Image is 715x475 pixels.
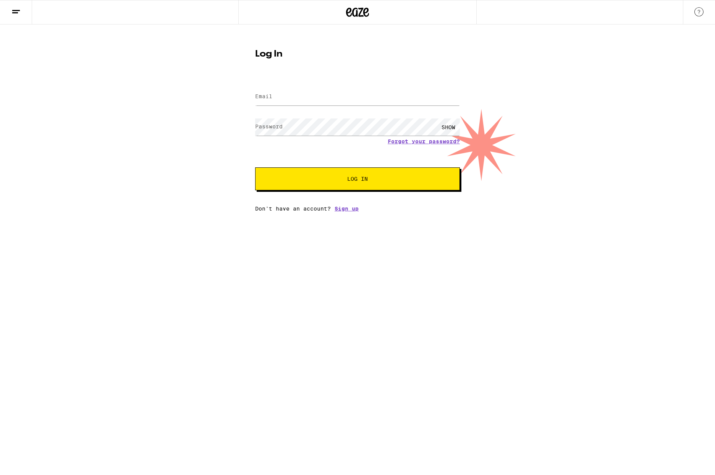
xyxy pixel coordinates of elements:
[255,50,460,59] h1: Log In
[335,206,359,212] a: Sign up
[388,138,460,144] a: Forgot your password?
[255,88,460,105] input: Email
[255,93,272,99] label: Email
[437,118,460,136] div: SHOW
[347,176,368,182] span: Log In
[255,123,283,130] label: Password
[255,167,460,190] button: Log In
[255,206,460,212] div: Don't have an account?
